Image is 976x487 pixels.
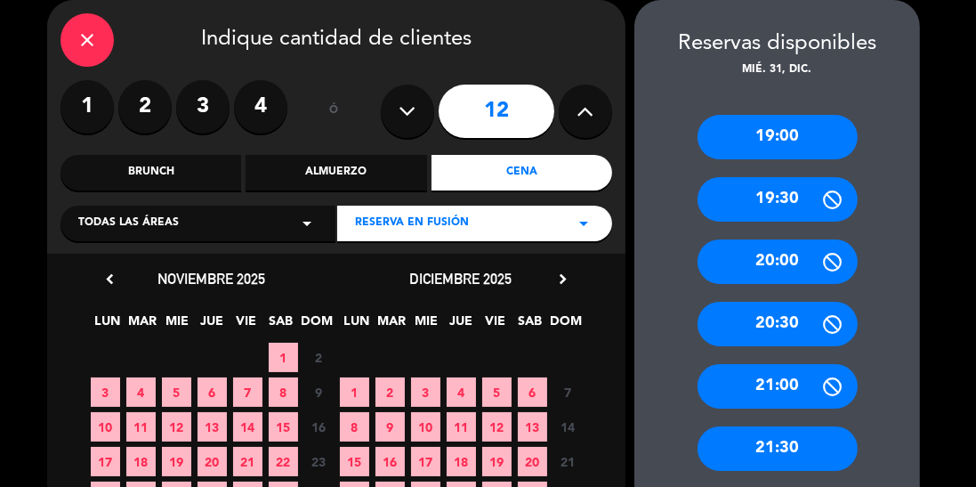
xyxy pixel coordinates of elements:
i: arrow_drop_down [296,213,318,234]
span: 15 [340,447,369,476]
span: JUE [198,311,227,340]
div: Reservas disponibles [634,27,920,61]
span: MIE [163,311,192,340]
span: 18 [126,447,156,476]
div: mié. 31, dic. [634,61,920,79]
span: 16 [304,412,334,442]
span: Reserva en Fusión [355,215,469,232]
span: 9 [375,412,405,442]
label: 4 [234,80,287,134]
span: 6 [518,377,547,407]
div: Indique cantidad de clientes [60,13,612,67]
span: 7 [233,377,262,407]
span: 7 [553,377,583,407]
label: 2 [118,80,172,134]
span: 4 [126,377,156,407]
span: 22 [269,447,298,476]
span: 10 [411,412,440,442]
span: 11 [126,412,156,442]
span: DOM [551,311,580,340]
span: 20 [198,447,227,476]
span: 13 [518,412,547,442]
i: arrow_drop_down [573,213,594,234]
span: 2 [375,377,405,407]
span: diciembre 2025 [410,270,512,288]
span: 12 [482,412,512,442]
div: Cena [432,155,612,191]
div: Brunch [60,155,241,191]
i: chevron_right [553,270,572,288]
span: 8 [269,377,298,407]
span: 18 [447,447,476,476]
label: 1 [60,80,114,134]
i: chevron_left [101,270,119,288]
span: 11 [447,412,476,442]
span: JUE [447,311,476,340]
div: 20:30 [698,302,858,346]
span: noviembre 2025 [158,270,266,288]
i: close [77,29,98,51]
span: 21 [233,447,262,476]
span: 19 [162,447,191,476]
span: MAR [128,311,157,340]
span: 21 [553,447,583,476]
span: LUN [343,311,372,340]
span: Todas las áreas [78,215,179,232]
span: MAR [377,311,407,340]
span: 12 [162,412,191,442]
span: LUN [93,311,123,340]
div: 19:30 [698,177,858,222]
span: SAB [267,311,296,340]
div: Almuerzo [246,155,426,191]
span: 5 [162,377,191,407]
span: DOM [302,311,331,340]
span: 1 [269,343,298,372]
div: 21:00 [698,364,858,409]
span: 14 [233,412,262,442]
span: 23 [304,447,334,476]
div: 19:00 [698,115,858,159]
span: 2 [304,343,334,372]
div: ó [305,80,363,142]
span: 8 [340,412,369,442]
label: 3 [176,80,230,134]
span: SAB [516,311,545,340]
span: 6 [198,377,227,407]
span: VIE [481,311,511,340]
div: 21:30 [698,426,858,471]
span: 9 [304,377,334,407]
span: 13 [198,412,227,442]
span: 17 [91,447,120,476]
span: 17 [411,447,440,476]
span: 19 [482,447,512,476]
span: 16 [375,447,405,476]
span: 14 [553,412,583,442]
span: 3 [91,377,120,407]
span: 5 [482,377,512,407]
span: 20 [518,447,547,476]
span: 10 [91,412,120,442]
div: 20:00 [698,239,858,284]
span: 1 [340,377,369,407]
span: 4 [447,377,476,407]
span: MIE [412,311,441,340]
span: 15 [269,412,298,442]
span: VIE [232,311,262,340]
span: 3 [411,377,440,407]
